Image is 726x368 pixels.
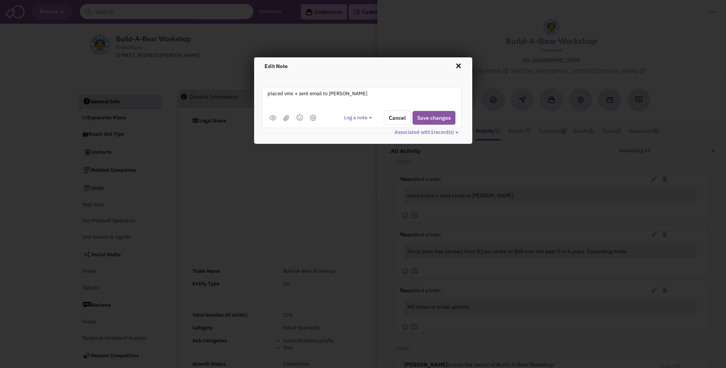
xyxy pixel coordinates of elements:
button: Log a note [344,114,374,122]
button: Associated with1record(s) [395,129,461,136]
button: Save changes [413,111,455,125]
img: (jpg,png,gif,doc,docx,xls,xlsx,pdf,txt) [283,115,289,121]
img: public.png [269,115,276,120]
span: 1 [431,129,434,135]
h4: Edit Note [264,63,462,70]
img: emoji.png [296,114,303,121]
button: Cancel [384,111,411,125]
img: mantion.png [310,115,316,121]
